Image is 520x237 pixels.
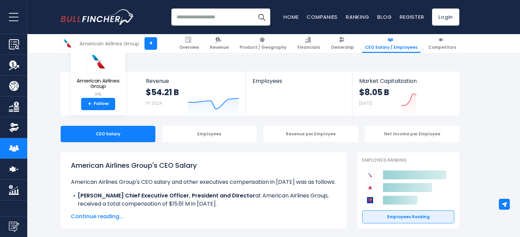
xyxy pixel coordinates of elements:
[362,158,454,163] p: Employees Ranking
[365,126,460,142] div: Net Income per Employee
[86,50,110,73] img: AAL logo
[328,34,357,53] a: Ownership
[179,45,199,50] span: Overview
[236,34,290,53] a: Product / Geography
[210,45,229,50] span: Revenue
[76,78,120,89] span: American Airlines Group
[207,34,232,53] a: Revenue
[146,100,162,106] small: FY 2024
[366,171,374,179] img: American Airlines Group competitors logo
[362,34,420,53] a: CEO Salary / Employees
[61,126,155,142] div: CEO Salary
[240,45,287,50] span: Product / Geography
[263,126,358,142] div: Revenue per Employee
[78,192,255,199] b: [PERSON_NAME] Chief Executive Officer, President and Director
[432,9,459,26] a: Login
[297,45,320,50] span: Financials
[79,40,139,47] div: American Airlines Group
[144,37,157,50] a: +
[346,13,369,20] a: Ranking
[61,9,134,25] a: Go to homepage
[359,78,452,84] span: Market Capitalization
[61,9,134,25] img: Bullfincher logo
[425,34,459,53] a: Competitors
[359,100,372,106] small: [DATE]
[366,196,374,205] img: Southwest Airlines Co. competitors logo
[162,126,257,142] div: Employees
[365,45,417,50] span: CEO Salary / Employees
[428,45,456,50] span: Competitors
[284,13,299,20] a: Home
[76,91,120,97] small: AAL
[88,101,91,107] strong: +
[359,87,389,98] strong: $8.05 B
[400,13,424,20] a: Register
[71,192,337,208] li: at American Airlines Group, received a total compensation of $15.61 M in [DATE].
[253,9,270,26] button: Search
[294,34,323,53] a: Financials
[139,72,246,116] a: Revenue $54.21 B FY 2024
[146,78,239,84] span: Revenue
[352,72,459,116] a: Market Capitalization $8.05 B [DATE]
[71,178,337,186] p: American Airlines Group's CEO salary and other executives compensation in [DATE] was as follows:
[71,160,337,171] h1: American Airlines Group's CEO Salary
[307,13,338,20] a: Companies
[146,87,179,98] strong: $54.21 B
[76,50,120,98] a: American Airlines Group AAL
[362,210,454,223] a: Employees Ranking
[71,212,337,221] span: Continue reading...
[9,122,19,133] img: Ownership
[176,34,202,53] a: Overview
[61,37,74,50] img: AAL logo
[377,13,392,20] a: Blog
[366,183,374,192] img: Delta Air Lines competitors logo
[81,98,115,110] a: +Follow
[331,45,354,50] span: Ownership
[253,78,345,84] span: Employees
[246,72,352,96] a: Employees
